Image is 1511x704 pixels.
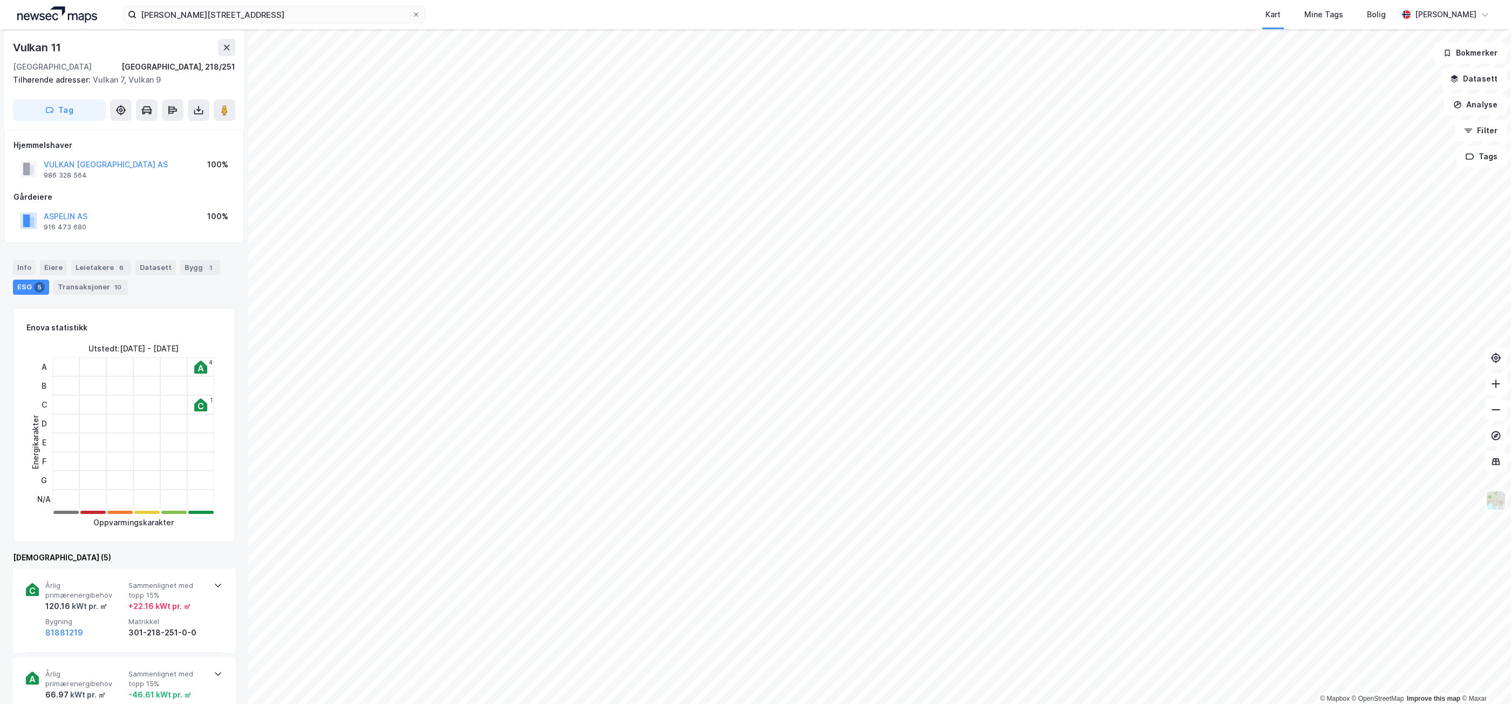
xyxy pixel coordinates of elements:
[205,262,216,273] div: 1
[1367,8,1386,21] div: Bolig
[37,395,51,414] div: C
[40,260,67,275] div: Eiere
[44,223,86,232] div: 916 473 680
[13,75,93,84] span: Tilhørende adresser:
[37,357,51,376] div: A
[45,626,83,639] button: 81881219
[37,452,51,471] div: F
[207,210,228,223] div: 100%
[45,600,107,613] div: 120.16
[128,669,207,688] span: Sammenlignet med topp 15%
[137,6,412,23] input: Søk på adresse, matrikkel, gårdeiere, leietakere eller personer
[209,359,213,365] div: 4
[13,551,235,564] div: [DEMOGRAPHIC_DATA] (5)
[1407,695,1460,702] a: Improve this map
[13,260,36,275] div: Info
[1304,8,1343,21] div: Mine Tags
[37,490,51,509] div: N/A
[44,171,87,180] div: 986 328 564
[116,262,127,273] div: 6
[207,158,228,171] div: 100%
[13,139,235,152] div: Hjemmelshaver
[128,626,207,639] div: 301-218-251-0-0
[89,342,179,355] div: Utstedt : [DATE] - [DATE]
[37,433,51,452] div: E
[1265,8,1281,21] div: Kart
[45,617,124,626] span: Bygning
[13,60,92,73] div: [GEOGRAPHIC_DATA]
[29,415,42,469] div: Energikarakter
[1352,695,1404,702] a: OpenStreetMap
[34,282,45,293] div: 5
[112,282,124,293] div: 10
[37,471,51,490] div: G
[69,688,106,701] div: kWt pr. ㎡
[210,397,213,403] div: 1
[13,280,49,295] div: ESG
[37,376,51,395] div: B
[93,516,174,529] div: Oppvarmingskarakter
[180,260,220,275] div: Bygg
[1415,8,1476,21] div: [PERSON_NAME]
[70,600,107,613] div: kWt pr. ㎡
[71,260,131,275] div: Leietakere
[135,260,176,275] div: Datasett
[13,191,235,204] div: Gårdeiere
[45,669,124,688] span: Årlig primærenergibehov
[128,688,192,701] div: -46.61 kWt pr. ㎡
[13,39,63,56] div: Vulkan 11
[13,99,106,121] button: Tag
[45,688,106,701] div: 66.97
[128,600,191,613] div: + 22.16 kWt pr. ㎡
[26,321,87,334] div: Enova statistikk
[1320,695,1350,702] a: Mapbox
[1441,68,1507,90] button: Datasett
[13,73,227,86] div: Vulkan 7, Vulkan 9
[17,6,97,23] img: logo.a4113a55bc3d86da70a041830d287a7e.svg
[1444,94,1507,116] button: Analyse
[128,581,207,600] span: Sammenlignet med topp 15%
[1486,490,1506,511] img: Z
[1455,120,1507,141] button: Filter
[121,60,235,73] div: [GEOGRAPHIC_DATA], 218/251
[1457,652,1511,704] iframe: Chat Widget
[45,581,124,600] span: Årlig primærenergibehov
[128,617,207,626] span: Matrikkel
[1434,42,1507,64] button: Bokmerker
[37,414,51,433] div: D
[1456,146,1507,167] button: Tags
[53,280,128,295] div: Transaksjoner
